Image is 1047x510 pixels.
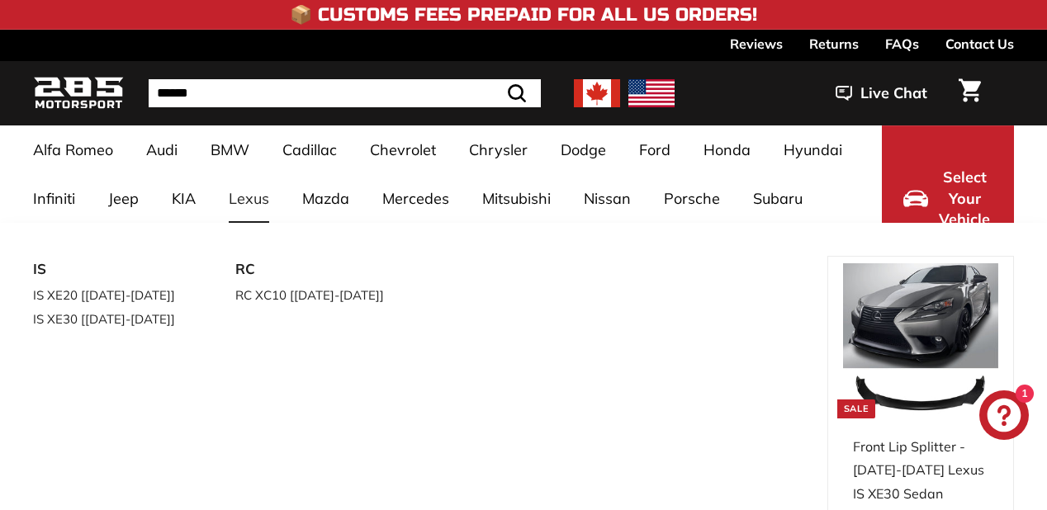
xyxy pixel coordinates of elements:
[623,125,687,174] a: Ford
[767,125,859,174] a: Hyundai
[452,125,544,174] a: Chrysler
[33,307,189,331] a: IS XE30 [[DATE]-[DATE]]
[885,30,919,58] a: FAQs
[235,283,391,307] a: RC XC10 [[DATE]-[DATE]]
[687,125,767,174] a: Honda
[737,174,819,223] a: Subaru
[466,174,567,223] a: Mitsubishi
[936,167,993,230] span: Select Your Vehicle
[33,256,189,283] a: IS
[945,30,1014,58] a: Contact Us
[974,390,1034,444] inbox-online-store-chat: Shopify online store chat
[544,125,623,174] a: Dodge
[235,256,391,283] a: RC
[366,174,466,223] a: Mercedes
[567,174,647,223] a: Nissan
[33,74,124,113] img: Logo_285_Motorsport_areodynamics_components
[194,125,266,174] a: BMW
[814,73,949,114] button: Live Chat
[949,65,991,121] a: Cart
[266,125,353,174] a: Cadillac
[853,435,988,506] div: Front Lip Splitter - [DATE]-[DATE] Lexus IS XE30 Sedan
[286,174,366,223] a: Mazda
[647,174,737,223] a: Porsche
[33,283,189,307] a: IS XE20 [[DATE]-[DATE]]
[155,174,212,223] a: KIA
[290,5,757,25] h4: 📦 Customs Fees Prepaid for All US Orders!
[149,79,541,107] input: Search
[17,174,92,223] a: Infiniti
[730,30,783,58] a: Reviews
[92,174,155,223] a: Jeep
[212,174,286,223] a: Lexus
[130,125,194,174] a: Audi
[809,30,859,58] a: Returns
[882,125,1014,272] button: Select Your Vehicle
[860,83,927,104] span: Live Chat
[837,399,875,418] div: Sale
[353,125,452,174] a: Chevrolet
[17,125,130,174] a: Alfa Romeo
